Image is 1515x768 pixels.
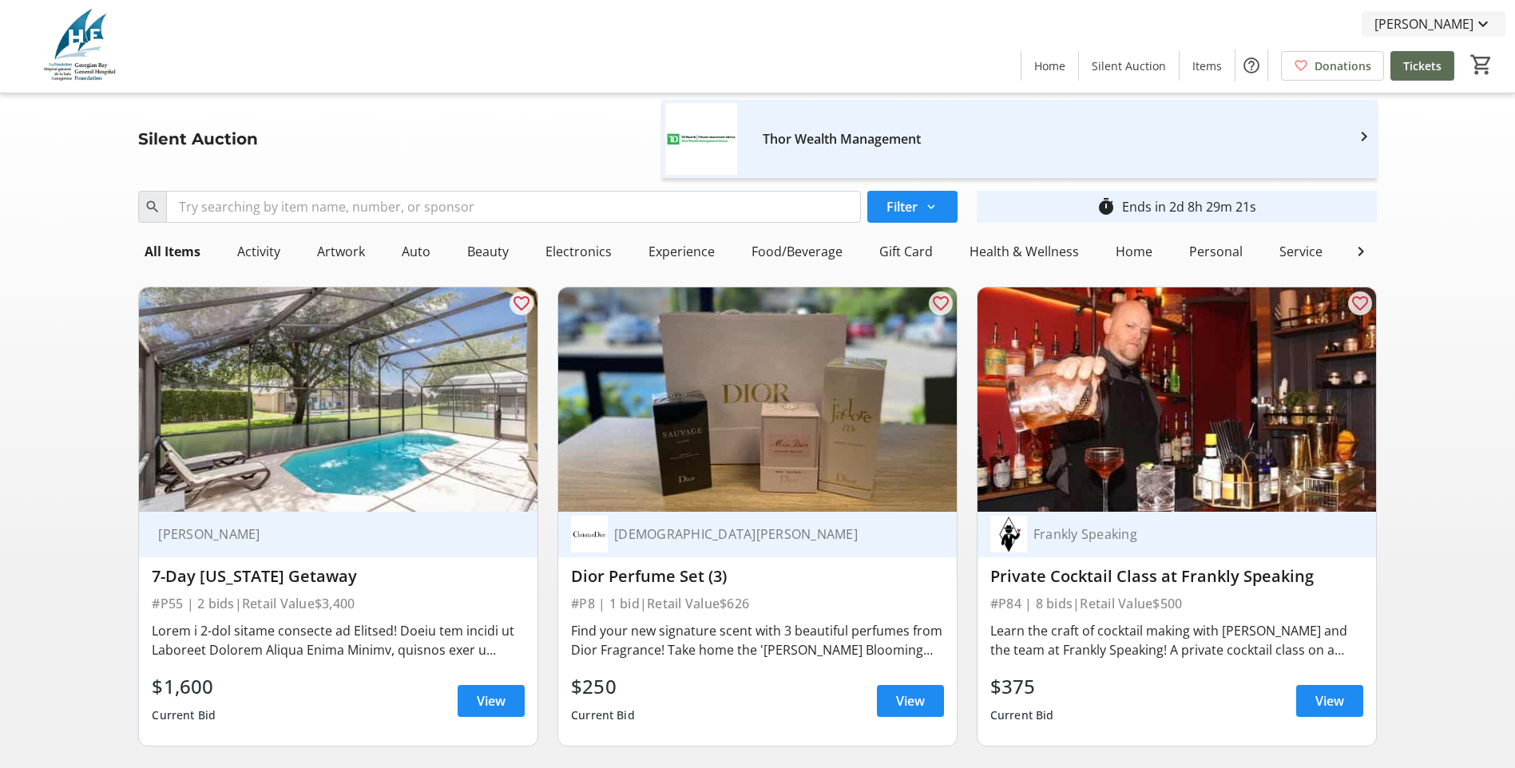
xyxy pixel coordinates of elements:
[1350,294,1370,313] mat-icon: favorite_outline
[608,526,925,542] div: [DEMOGRAPHIC_DATA][PERSON_NAME]
[1097,197,1116,216] mat-icon: timer_outline
[558,287,957,512] img: Dior Perfume Set (3)
[395,236,437,267] div: Auto
[129,126,268,152] div: Silent Auction
[1467,50,1496,79] button: Cart
[990,621,1363,659] div: Learn the craft of cocktail making with [PERSON_NAME] and the team at Frankly Speaking! A private...
[1092,57,1166,74] span: Silent Auction
[311,236,371,267] div: Artwork
[571,701,635,730] div: Current Bid
[990,672,1054,701] div: $375
[745,236,849,267] div: Food/Beverage
[1315,57,1371,74] span: Donations
[571,672,635,701] div: $250
[931,294,950,313] mat-icon: favorite_outline
[665,103,737,175] img: Thor Wealth Management's logo
[231,236,287,267] div: Activity
[990,592,1363,615] div: #P84 | 8 bids | Retail Value $500
[1273,236,1329,267] div: Service
[571,516,608,552] img: Christian Dior
[1034,57,1065,74] span: Home
[873,236,939,267] div: Gift Card
[152,567,525,586] div: 7-Day [US_STATE] Getaway
[571,621,944,659] div: Find your new signature scent with 3 beautiful perfumes from Dior Fragrance! Take home the '[PERS...
[571,592,944,615] div: #P8 | 1 bid | Retail Value $626
[1281,51,1384,81] a: Donations
[867,191,958,223] button: Filter
[166,191,860,223] input: Try searching by item name, number, or sponsor
[978,287,1376,512] img: Private Cocktail Class at Frankly Speaking
[152,701,216,730] div: Current Bid
[1296,685,1363,717] a: View
[1021,51,1078,81] a: Home
[763,126,1328,152] div: Thor Wealth Management
[1374,14,1473,34] span: [PERSON_NAME]
[1183,236,1249,267] div: Personal
[1180,51,1235,81] a: Items
[10,6,152,86] img: Georgian Bay General Hospital Foundation's Logo
[652,103,1386,175] a: Thor Wealth Management's logoThor Wealth Management
[152,621,525,659] div: Lorem i 2-dol sitame consecte ad Elitsed! Doeiu tem incidi ut Laboreet Dolorem Aliqua Enima Minim...
[1122,197,1256,216] div: Ends in 2d 8h 29m 21s
[963,236,1085,267] div: Health & Wellness
[886,197,918,216] span: Filter
[152,592,525,615] div: #P55 | 2 bids | Retail Value $3,400
[477,691,506,711] span: View
[458,685,525,717] a: View
[461,236,515,267] div: Beauty
[1362,11,1505,37] button: [PERSON_NAME]
[1079,51,1179,81] a: Silent Auction
[138,236,207,267] div: All Items
[1027,526,1344,542] div: Frankly Speaking
[1235,49,1267,81] button: Help
[571,567,944,586] div: Dior Perfume Set (3)
[642,236,721,267] div: Experience
[1315,691,1344,711] span: View
[1192,57,1222,74] span: Items
[990,701,1054,730] div: Current Bid
[877,685,944,717] a: View
[139,287,537,512] img: 7-Day Florida Getaway
[1403,57,1442,74] span: Tickets
[152,672,216,701] div: $1,600
[152,526,506,542] div: [PERSON_NAME]
[990,567,1363,586] div: Private Cocktail Class at Frankly Speaking
[1390,51,1454,81] a: Tickets
[512,294,531,313] mat-icon: favorite_outline
[990,516,1027,552] img: Frankly Speaking
[896,691,925,711] span: View
[539,236,618,267] div: Electronics
[1109,236,1159,267] div: Home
